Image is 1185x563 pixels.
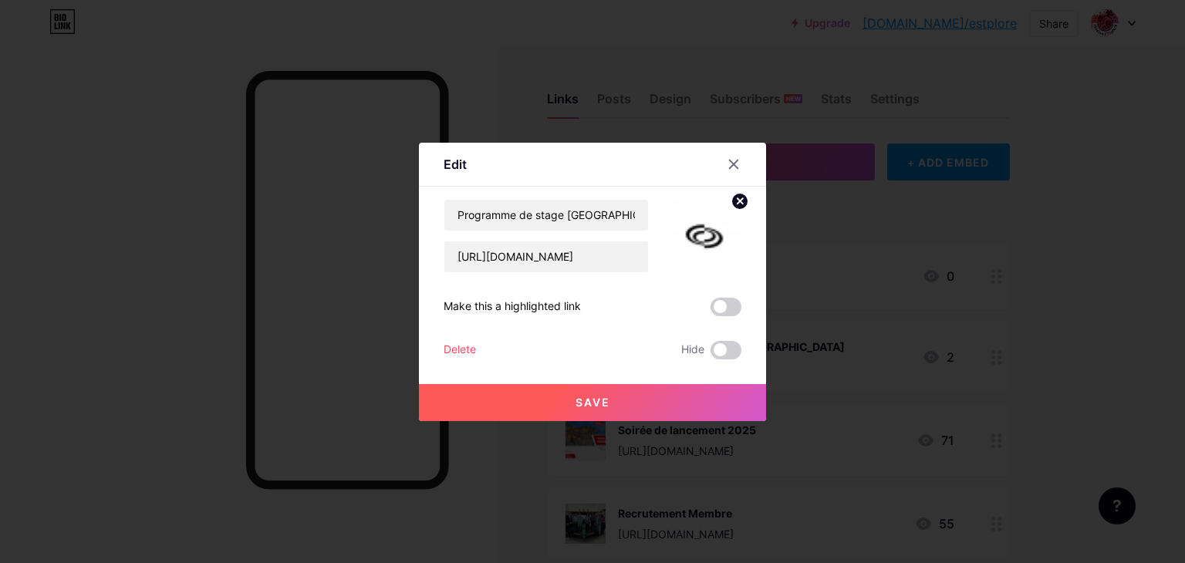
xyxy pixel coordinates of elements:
div: Delete [444,341,476,359]
span: Hide [681,341,704,359]
input: URL [444,241,648,272]
button: Save [419,384,766,421]
span: Save [576,396,610,409]
div: Edit [444,155,467,174]
div: Make this a highlighted link [444,298,581,316]
input: Title [444,200,648,231]
img: link_thumbnail [667,199,741,273]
